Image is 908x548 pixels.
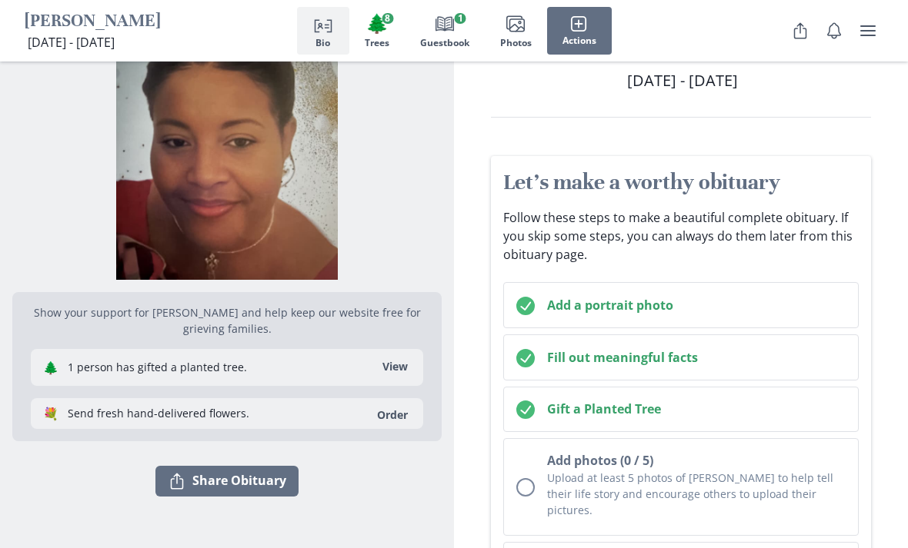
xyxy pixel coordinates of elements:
span: Tree [366,12,389,35]
h2: Add a portrait photo [547,296,846,314]
h2: Gift a Planted Tree [547,400,846,418]
span: 1 [455,13,466,24]
p: Show your support for [PERSON_NAME] and help keep our website free for grieving families. [31,304,423,337]
button: Guestbook [405,7,485,55]
button: Actions [547,7,612,55]
svg: Checked circle [516,297,535,315]
span: flowers [43,404,58,423]
button: Share Obituary [155,466,299,497]
span: Photos [500,38,532,48]
p: Upload at least 5 photos of [PERSON_NAME] to help tell their life story and encourage others to u... [547,470,846,518]
h1: [PERSON_NAME] [25,10,161,34]
span: [DATE] - [DATE] [28,34,115,51]
button: Share Obituary [785,15,816,46]
span: 8 [382,13,393,24]
button: Gift a Planted Tree [503,387,859,433]
span: Trees [365,38,389,48]
img: Photo of Cara [12,5,442,280]
span: Bio [315,38,330,48]
div: Unchecked circle [516,478,535,497]
button: Add a portrait photo [503,282,859,328]
svg: Checked circle [516,349,535,367]
svg: Checked circle [516,400,535,419]
p: Send fresh hand-delivered flowers. [68,405,365,421]
button: Notifications [819,15,850,46]
button: Fill out meaningful facts [503,334,859,380]
h2: Let's make a worthy obituary [503,168,859,196]
h2: Fill out meaningful facts [547,348,846,367]
button: Bio [297,7,349,55]
button: Trees [349,7,405,55]
button: user menu [853,15,883,46]
button: Photos [485,7,547,55]
span: [DATE] - [DATE] [627,70,738,91]
span: Actions [562,35,596,46]
h2: Add photos (0 / 5) [547,451,846,470]
a: Order [368,407,417,422]
button: View [373,355,417,380]
button: Add photos (0 / 5)Upload at least 5 photos of [PERSON_NAME] to help tell their life story and enc... [503,438,859,536]
span: Guestbook [420,38,469,48]
p: Follow these steps to make a beautiful complete obituary. If you skip some steps, you can always ... [503,208,859,264]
